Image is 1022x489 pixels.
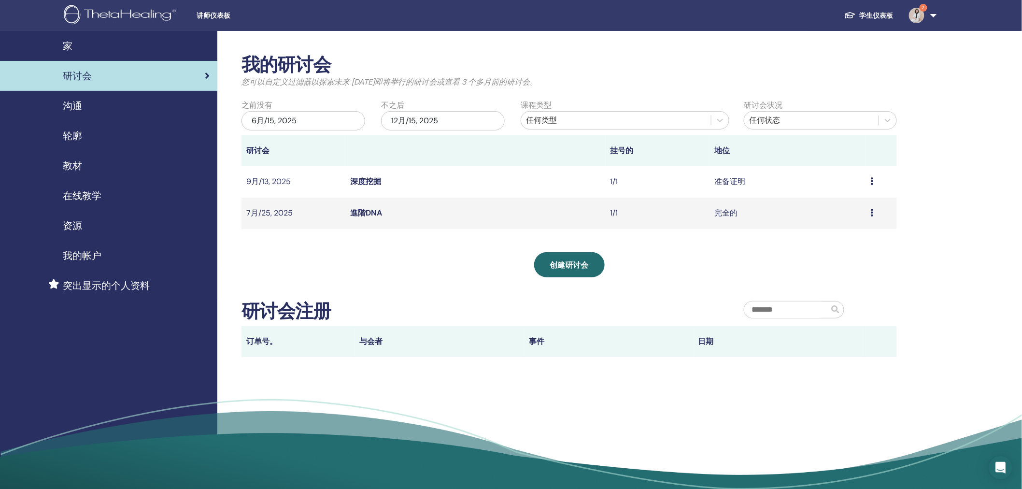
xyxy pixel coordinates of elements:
[241,100,272,111] label: 之前没有
[241,198,345,229] td: 7月/25, 2025
[606,135,710,166] th: 挂号的
[381,100,404,111] label: 不之后
[241,76,897,88] p: 您可以自定义过滤器以探索未来 [DATE]即将举行的研讨会或查看 3 个多月前的研讨会。
[64,5,179,27] img: logo.png
[197,11,341,21] span: 讲师仪表板
[241,54,897,76] h2: 我的研讨会
[550,260,589,270] span: 创建研讨会
[350,208,382,218] a: 進階DNA
[837,7,901,25] a: 学生仪表板
[920,4,927,12] span: 2
[526,115,706,126] div: 任何类型
[63,69,92,83] span: 研讨会
[63,188,101,203] span: 在线教学
[63,248,101,263] span: 我的帐户
[241,326,355,357] th: 订单号。
[989,456,1012,479] div: Open Intercom Messenger
[521,100,552,111] label: 课程类型
[909,8,924,23] img: default.jpg
[534,252,605,277] a: 创建研讨会
[63,99,82,113] span: 沟通
[844,11,856,19] img: graduation-cap-white.svg
[524,326,694,357] th: 事件
[355,326,524,357] th: 与会者
[710,198,866,229] td: 完全的
[241,166,345,198] td: 9月/13, 2025
[63,39,72,53] span: 家
[606,166,710,198] td: 1/1
[606,198,710,229] td: 1/1
[350,176,381,187] a: 深度挖掘
[710,166,866,198] td: 准备证明
[63,158,82,173] span: 教材
[694,326,863,357] th: 日期
[749,115,874,126] div: 任何状态
[63,129,82,143] span: 轮廓
[63,278,150,293] span: 突出显示的个人资料
[744,100,782,111] label: 研讨会状况
[241,301,331,323] h2: 研讨会注册
[381,111,505,130] div: 12月/15, 2025
[241,135,345,166] th: 研讨会
[241,111,365,130] div: 6月/15, 2025
[63,218,82,233] span: 资源
[710,135,866,166] th: 地位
